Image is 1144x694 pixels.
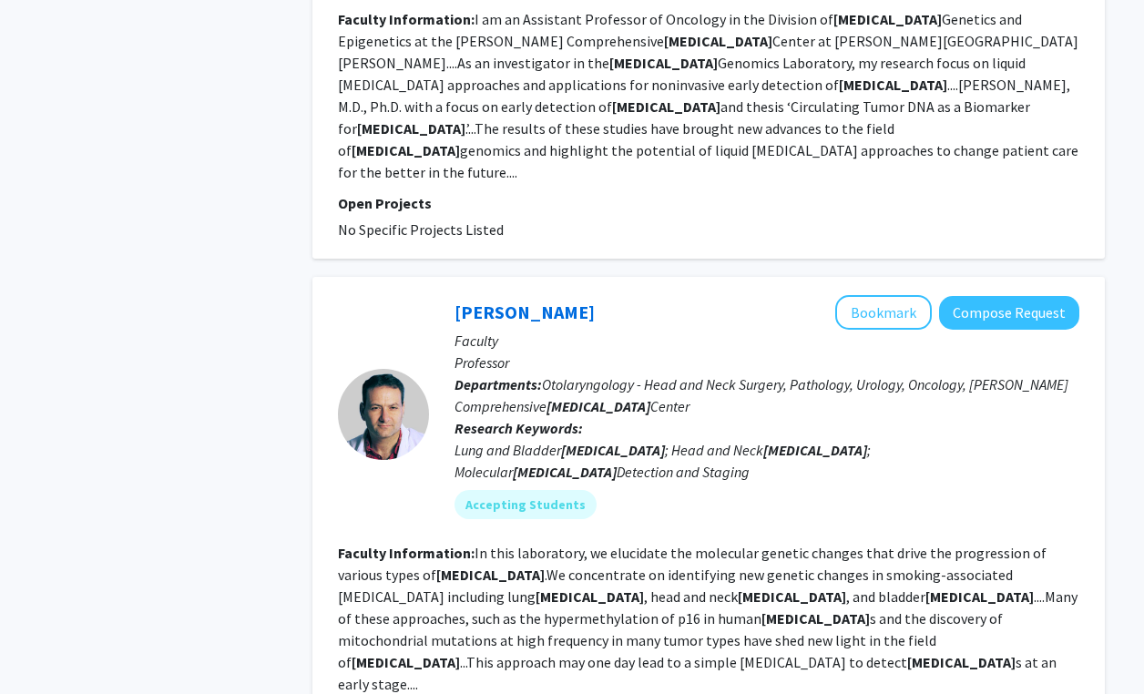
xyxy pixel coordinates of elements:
[455,419,583,437] b: Research Keywords:
[664,32,772,50] b: [MEDICAL_DATA]
[546,397,650,415] b: [MEDICAL_DATA]
[513,463,617,481] b: [MEDICAL_DATA]
[561,441,665,459] b: [MEDICAL_DATA]
[907,653,1016,671] b: [MEDICAL_DATA]
[352,653,460,671] b: [MEDICAL_DATA]
[455,439,1079,483] div: Lung and Bladder ; Head and Neck ; Molecular Detection and Staging
[455,375,542,393] b: Departments:
[338,10,1078,181] fg-read-more: I am an Assistant Professor of Oncology in the Division of Genetics and Epigenetics at the [PERSO...
[338,10,475,28] b: Faculty Information:
[839,76,947,94] b: [MEDICAL_DATA]
[925,587,1034,606] b: [MEDICAL_DATA]
[338,192,1079,214] p: Open Projects
[14,612,77,680] iframe: Chat
[609,54,718,72] b: [MEDICAL_DATA]
[455,330,1079,352] p: Faculty
[338,544,475,562] b: Faculty Information:
[352,141,460,159] b: [MEDICAL_DATA]
[763,441,867,459] b: [MEDICAL_DATA]
[761,609,870,628] b: [MEDICAL_DATA]
[455,301,595,323] a: [PERSON_NAME]
[612,97,720,116] b: [MEDICAL_DATA]
[338,544,1078,693] fg-read-more: In this laboratory, we elucidate the molecular genetic changes that drive the progression of vari...
[536,587,644,606] b: [MEDICAL_DATA]
[738,587,846,606] b: [MEDICAL_DATA]
[455,375,1068,415] span: Otolaryngology - Head and Neck Surgery, Pathology, Urology, Oncology, [PERSON_NAME] Comprehensive...
[338,220,504,239] span: No Specific Projects Listed
[455,352,1079,373] p: Professor
[833,10,942,28] b: [MEDICAL_DATA]
[939,296,1079,330] button: Compose Request to David Sidransky
[835,295,932,330] button: Add David Sidransky to Bookmarks
[357,119,465,138] b: [MEDICAL_DATA]
[455,490,597,519] mat-chip: Accepting Students
[436,566,545,584] b: [MEDICAL_DATA]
